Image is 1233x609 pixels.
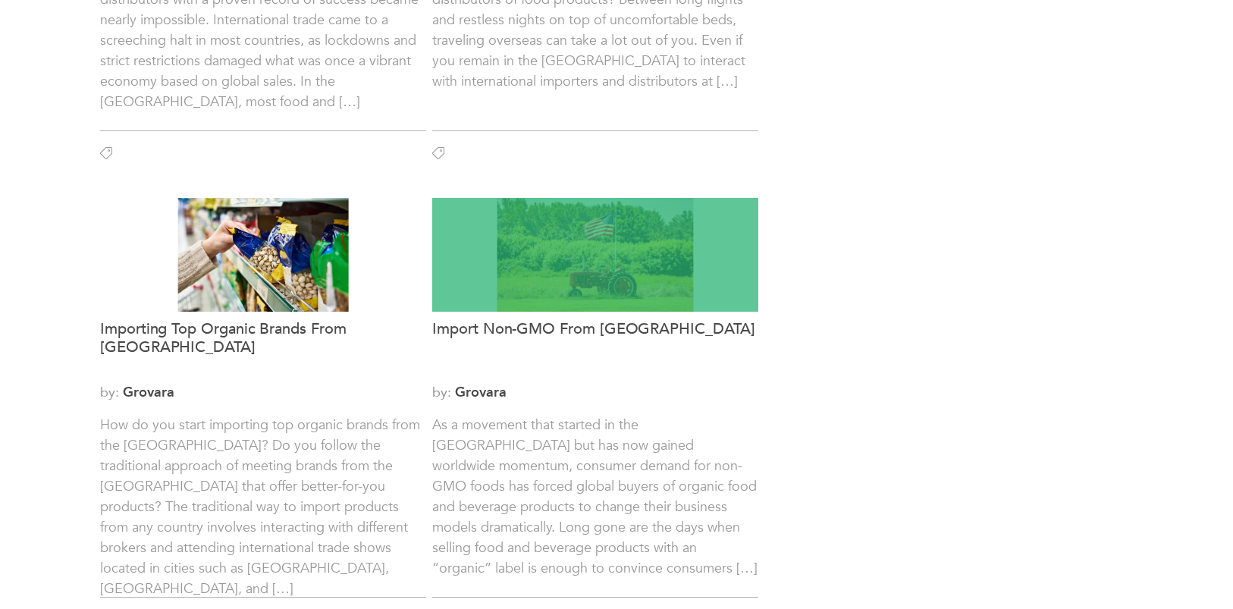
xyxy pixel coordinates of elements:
[432,320,758,375] a: Import Non-GMO From [GEOGRAPHIC_DATA]
[432,382,758,403] span: by:
[455,383,507,402] a: Grovara
[432,415,758,579] p: As a movement that started in the [GEOGRAPHIC_DATA] but has now gained worldwide momentum, consum...
[100,382,426,403] span: by:
[100,320,426,375] a: Importing Top Organic Brands From [GEOGRAPHIC_DATA]
[100,415,426,579] p: How do you start importing top organic brands from the [GEOGRAPHIC_DATA]? Do you follow the tradi...
[123,383,174,402] a: Grovara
